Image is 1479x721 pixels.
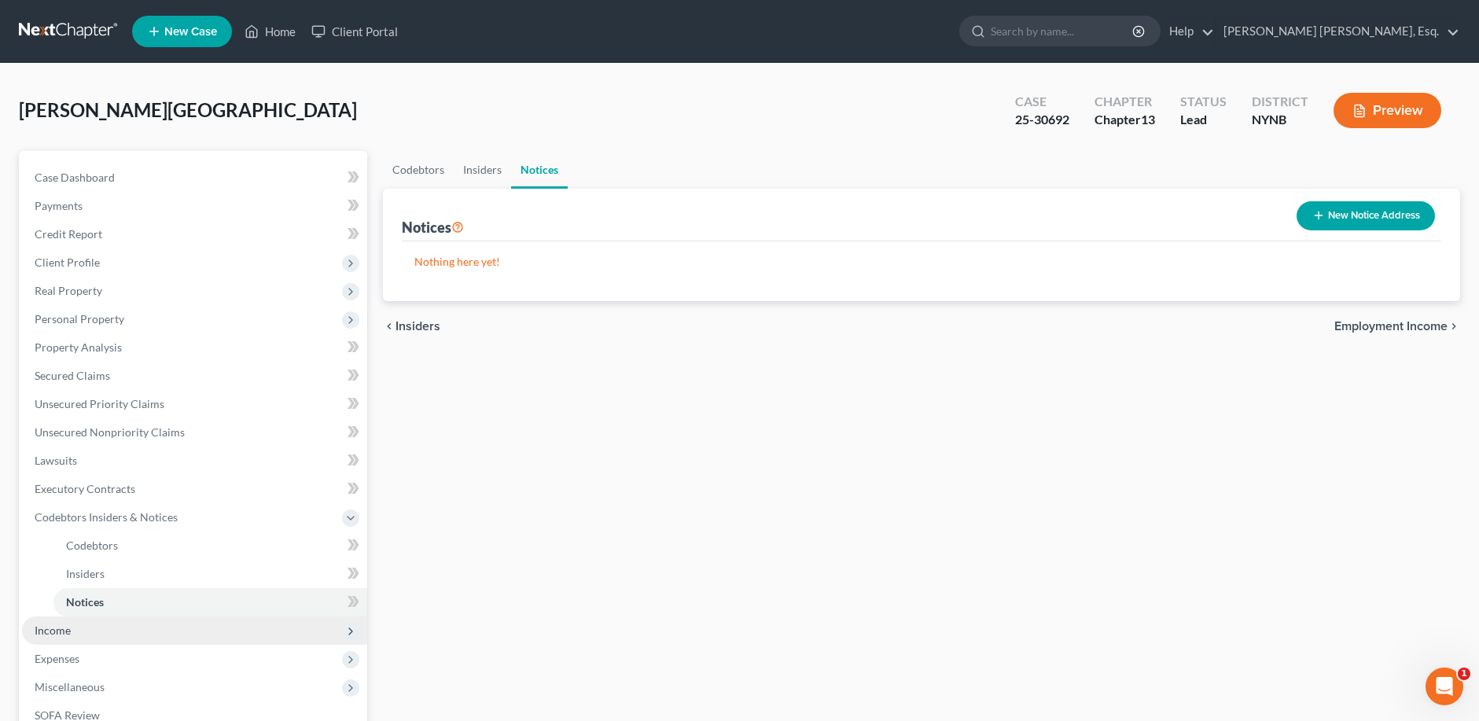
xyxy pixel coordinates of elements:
[1015,93,1069,111] div: Case
[1297,201,1435,230] button: New Notice Address
[454,151,511,189] a: Insiders
[35,454,77,467] span: Lawsuits
[304,17,406,46] a: Client Portal
[1161,17,1214,46] a: Help
[22,220,367,248] a: Credit Report
[22,390,367,418] a: Unsecured Priority Claims
[1180,93,1227,111] div: Status
[383,320,396,333] i: chevron_left
[35,680,105,693] span: Miscellaneous
[22,447,367,475] a: Lawsuits
[1216,17,1459,46] a: [PERSON_NAME] [PERSON_NAME], Esq.
[1141,112,1155,127] span: 13
[35,482,135,495] span: Executory Contracts
[35,312,124,326] span: Personal Property
[1334,320,1460,333] button: Employment Income chevron_right
[35,199,83,212] span: Payments
[1334,320,1448,333] span: Employment Income
[22,164,367,192] a: Case Dashboard
[1095,111,1155,129] div: Chapter
[991,17,1135,46] input: Search by name...
[35,340,122,354] span: Property Analysis
[414,254,1429,270] p: Nothing here yet!
[66,567,105,580] span: Insiders
[164,26,217,38] span: New Case
[383,320,440,333] button: chevron_left Insiders
[53,532,367,560] a: Codebtors
[35,256,100,269] span: Client Profile
[35,397,164,410] span: Unsecured Priority Claims
[237,17,304,46] a: Home
[35,227,102,241] span: Credit Report
[383,151,454,189] a: Codebtors
[22,192,367,220] a: Payments
[35,652,79,665] span: Expenses
[35,425,185,439] span: Unsecured Nonpriority Claims
[1015,111,1069,129] div: 25-30692
[35,624,71,637] span: Income
[396,320,440,333] span: Insiders
[35,369,110,382] span: Secured Claims
[1334,93,1441,128] button: Preview
[22,418,367,447] a: Unsecured Nonpriority Claims
[22,475,367,503] a: Executory Contracts
[53,588,367,616] a: Notices
[53,560,367,588] a: Insiders
[1448,320,1460,333] i: chevron_right
[1458,668,1470,680] span: 1
[1180,111,1227,129] div: Lead
[1095,93,1155,111] div: Chapter
[1252,93,1308,111] div: District
[1252,111,1308,129] div: NYNB
[1426,668,1463,705] iframe: Intercom live chat
[22,362,367,390] a: Secured Claims
[19,98,357,121] span: [PERSON_NAME][GEOGRAPHIC_DATA]
[66,595,104,609] span: Notices
[35,510,178,524] span: Codebtors Insiders & Notices
[402,218,464,237] div: Notices
[22,333,367,362] a: Property Analysis
[35,284,102,297] span: Real Property
[66,539,118,552] span: Codebtors
[511,151,568,189] a: Notices
[35,171,115,184] span: Case Dashboard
